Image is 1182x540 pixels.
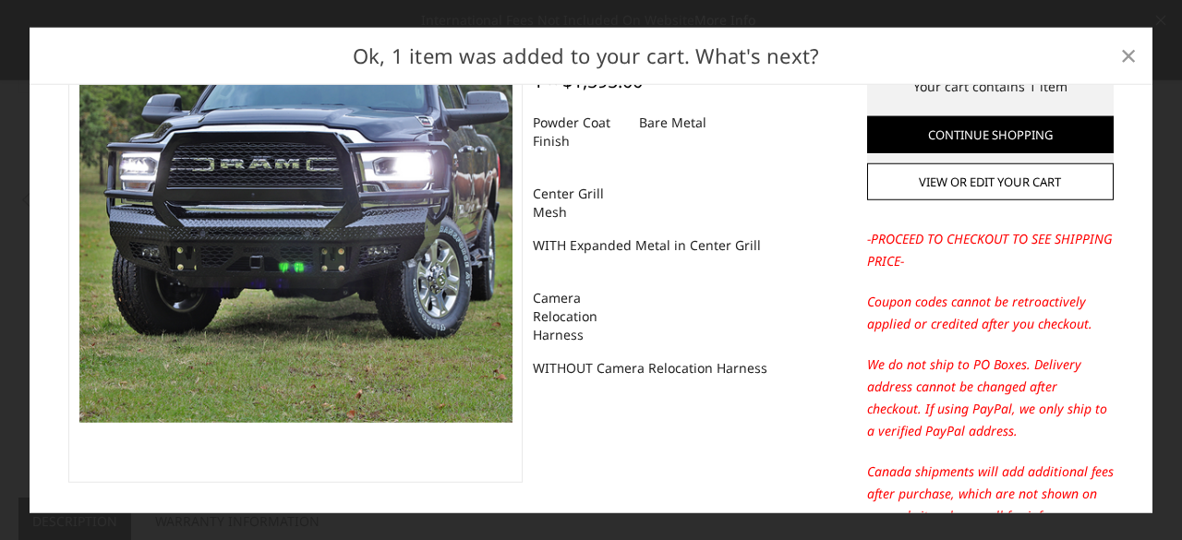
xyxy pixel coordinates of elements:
p: Canada shipments will add additional fees after purchase, which are not shown on our website; ple... [867,461,1114,527]
a: Continue Shopping [867,116,1114,153]
a: Close [1114,41,1143,70]
dd: WITHOUT Camera Relocation Harness [533,351,767,384]
dt: Powder Coat Finish [533,105,625,157]
a: View or edit your cart [867,163,1114,200]
p: Your cart contains 1 item [867,76,1114,98]
dt: Center Grill Mesh [533,176,625,228]
p: Coupon codes cannot be retroactively applied or credited after you checkout. [867,291,1114,335]
dd: WITH Expanded Metal in Center Grill [533,228,761,261]
span: × [1120,35,1137,75]
p: We do not ship to PO Boxes. Delivery address cannot be changed after checkout. If using PayPal, w... [867,354,1114,442]
dd: Bare Metal [639,105,706,138]
p: -PROCEED TO CHECKOUT TO SEE SHIPPING PRICE- [867,228,1114,272]
dt: Camera Relocation Harness [533,281,625,351]
h2: Ok, 1 item was added to your cart. What's next? [59,40,1114,70]
div: 1 × $1,595.00 [533,69,643,91]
